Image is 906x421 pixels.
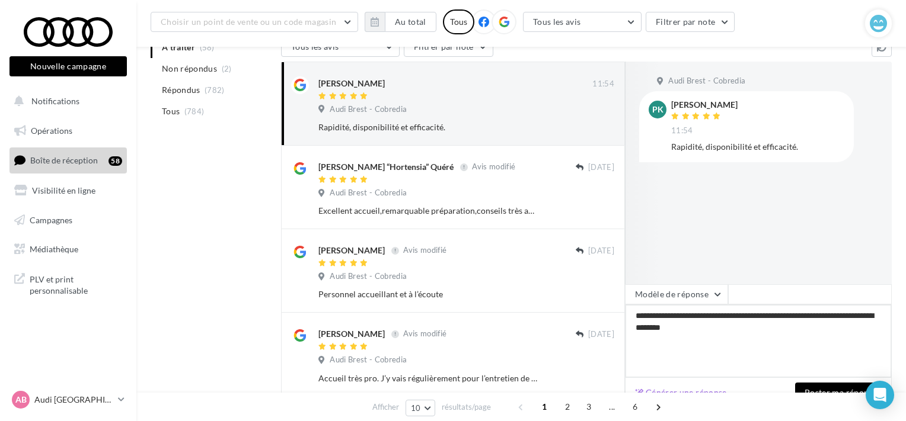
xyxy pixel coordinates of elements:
[318,328,385,340] div: [PERSON_NAME]
[330,104,407,115] span: Audi Brest - Cobredia
[626,397,645,416] span: 6
[30,271,122,297] span: PLV et print personnalisable
[32,185,95,195] span: Visibilité en ligne
[403,246,446,255] span: Avis modifié
[109,156,122,166] div: 58
[795,383,886,403] button: Poster ma réponse
[318,161,454,173] div: [PERSON_NAME] “Hortensia” Quéré
[411,403,421,413] span: 10
[443,9,474,34] div: Tous
[671,141,844,153] div: Rapidité, disponibilité et efficacité.
[592,79,614,89] span: 11:54
[222,64,232,73] span: (2)
[9,56,127,76] button: Nouvelle campagne
[330,271,407,282] span: Audi Brest - Cobredia
[15,394,27,406] span: AB
[330,188,407,198] span: Audi Brest - Cobredia
[318,205,537,217] div: Excellent accueil,remarquable préparation,conseils très appréciés.Ayant déjà acheté plusieurs véh...
[533,17,581,27] span: Tous les avis
[318,288,537,300] div: Personnel accueillant et à l’écoute
[7,208,129,233] a: Campagnes
[31,126,72,136] span: Opérations
[7,178,129,203] a: Visibilité en ligne
[668,76,745,86] span: Audi Brest - Cobredia
[523,12,642,32] button: Tous les avis
[646,12,735,32] button: Filtrer par note
[330,355,407,365] span: Audi Brest - Cobredia
[7,266,129,301] a: PLV et print personnalisable
[579,397,598,416] span: 3
[281,37,400,57] button: Tous les avis
[602,397,621,416] span: ...
[184,107,205,116] span: (784)
[205,85,225,95] span: (782)
[671,126,693,136] span: 11:54
[472,162,515,172] span: Avis modifié
[365,12,436,32] button: Au total
[34,394,113,406] p: Audi [GEOGRAPHIC_DATA]
[385,12,436,32] button: Au total
[30,244,78,254] span: Médiathèque
[162,63,217,75] span: Non répondus
[7,147,129,173] a: Boîte de réception58
[588,162,614,173] span: [DATE]
[30,155,98,165] span: Boîte de réception
[162,105,180,117] span: Tous
[535,397,554,416] span: 1
[318,78,385,89] div: [PERSON_NAME]
[671,101,738,109] div: [PERSON_NAME]
[442,401,491,413] span: résultats/page
[9,388,127,411] a: AB Audi [GEOGRAPHIC_DATA]
[625,284,728,304] button: Modèle de réponse
[31,96,79,106] span: Notifications
[30,214,72,224] span: Campagnes
[406,400,436,416] button: 10
[318,245,385,256] div: [PERSON_NAME]
[404,37,493,57] button: Filtrer par note
[372,401,399,413] span: Afficher
[162,84,200,96] span: Répondus
[866,381,894,409] div: Open Intercom Messenger
[7,237,129,262] a: Médiathèque
[7,89,125,114] button: Notifications
[7,118,129,143] a: Opérations
[318,372,537,384] div: Accueil très pro. J’y vais régulièrement pour l’entretien de mon Audi et l’achat de celle de ma f...
[652,104,663,115] span: PK
[318,121,537,133] div: Rapidité, disponibilité et efficacité.
[403,329,446,339] span: Avis modifié
[588,246,614,256] span: [DATE]
[558,397,577,416] span: 2
[630,385,732,400] button: Générer une réponse
[588,329,614,340] span: [DATE]
[161,17,336,27] span: Choisir un point de vente ou un code magasin
[151,12,358,32] button: Choisir un point de vente ou un code magasin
